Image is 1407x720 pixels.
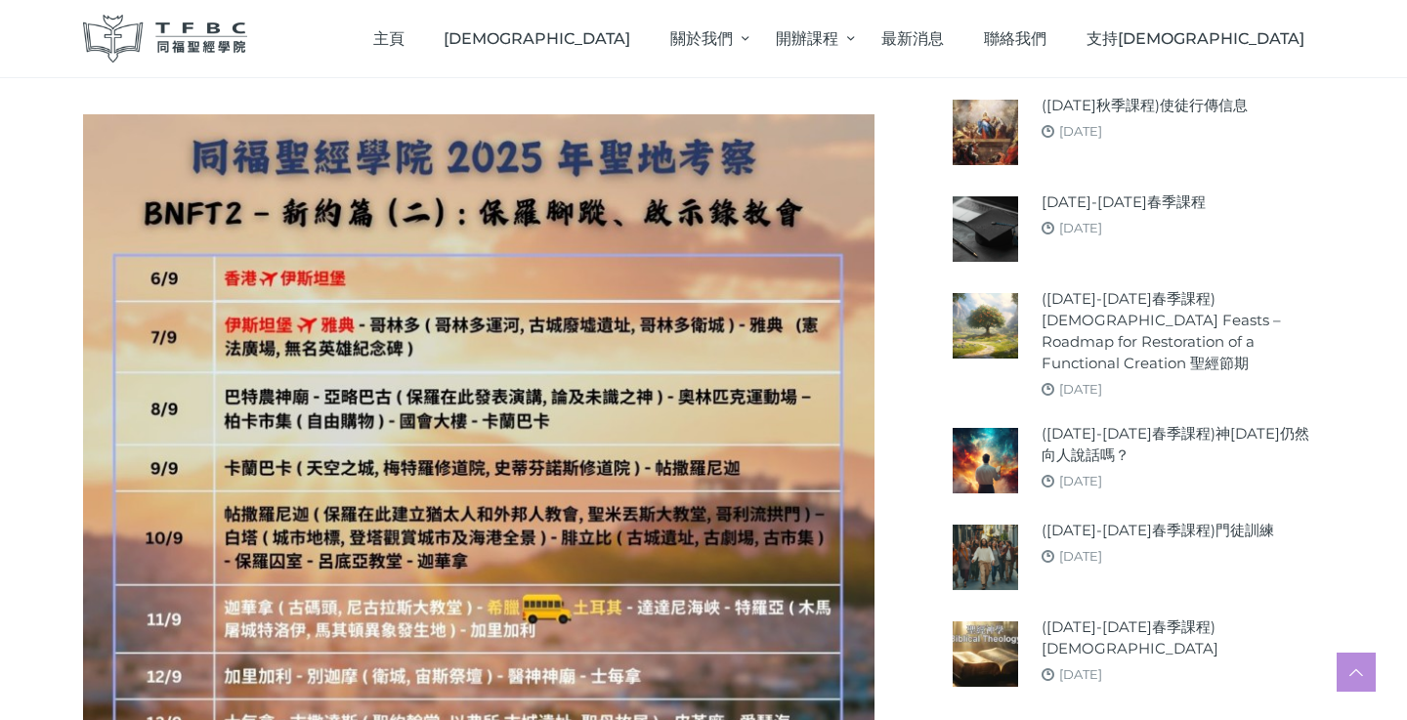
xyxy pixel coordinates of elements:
[1042,191,1206,213] a: [DATE]-[DATE]春季課程
[1059,473,1102,488] a: [DATE]
[353,10,424,67] a: 主頁
[776,29,838,48] span: 開辦課程
[1042,423,1324,466] a: ([DATE]-[DATE]春季課程)神[DATE]仍然向人說話嗎？
[953,293,1018,359] img: (2024-25年春季課程) Biblical Feasts – Roadmap for Restoration of a Functional Creation 聖經節期
[1042,616,1324,659] a: ([DATE]-[DATE]春季課程)[DEMOGRAPHIC_DATA]
[953,621,1018,687] img: (2024-25年春季課程)聖經神學
[373,29,405,48] span: 主頁
[1059,381,1102,397] a: [DATE]
[953,428,1018,493] img: (2024-25年春季課程)神今天仍然向人說話嗎？
[756,10,862,67] a: 開辦課程
[1059,666,1102,682] a: [DATE]
[1337,653,1376,692] a: Scroll to top
[444,29,630,48] span: [DEMOGRAPHIC_DATA]
[1059,220,1102,235] a: [DATE]
[83,15,247,63] img: 同福聖經學院 TFBC
[862,10,964,67] a: 最新消息
[1042,520,1274,541] a: ([DATE]-[DATE]春季課程)門徒訓練
[953,525,1018,590] img: (2024-25年春季課程)門徒訓練
[1066,10,1324,67] a: 支持[DEMOGRAPHIC_DATA]
[984,29,1046,48] span: 聯絡我們
[953,100,1018,165] img: (2025年秋季課程)使徒行傳信息
[1087,29,1304,48] span: 支持[DEMOGRAPHIC_DATA]
[1059,548,1102,564] a: [DATE]
[881,29,944,48] span: 最新消息
[1059,123,1102,139] a: [DATE]
[953,196,1018,262] img: 2024-25年春季課程
[1042,95,1248,116] a: ([DATE]秋季課程)使徒行傳信息
[1042,288,1324,374] a: ([DATE]-[DATE]春季課程) [DEMOGRAPHIC_DATA] Feasts – Roadmap for Restoration of a Functional Creation ...
[650,10,755,67] a: 關於我們
[424,10,651,67] a: [DEMOGRAPHIC_DATA]
[964,10,1067,67] a: 聯絡我們
[670,29,733,48] span: 關於我們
